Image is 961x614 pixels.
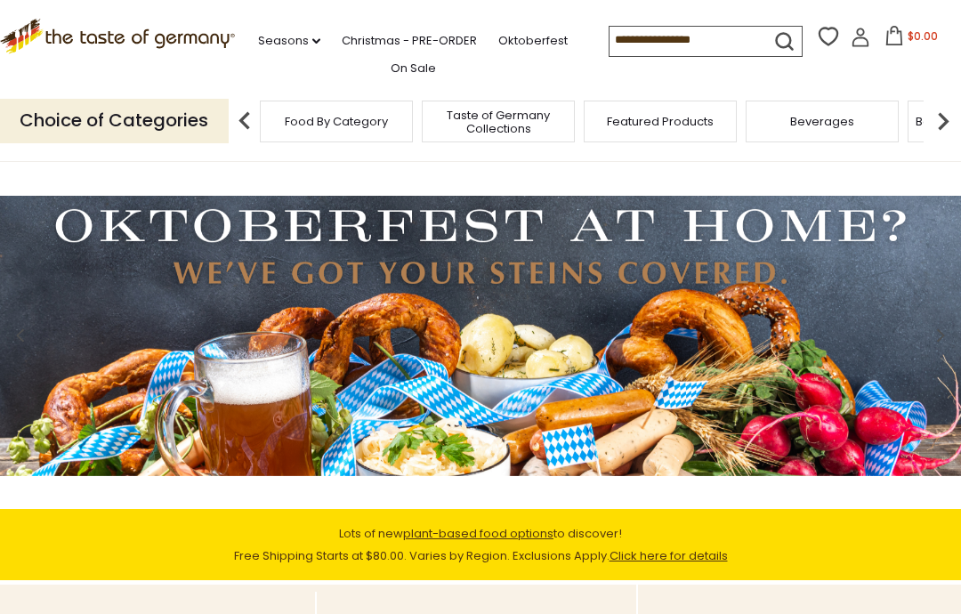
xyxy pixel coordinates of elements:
button: $0.00 [874,26,949,53]
a: Beverages [790,115,854,128]
span: $0.00 [908,28,938,44]
a: Oktoberfest [498,31,568,51]
a: Christmas - PRE-ORDER [342,31,477,51]
a: Featured Products [607,115,714,128]
a: Seasons [258,31,320,51]
img: previous arrow [227,103,262,139]
a: Taste of Germany Collections [427,109,569,135]
a: Food By Category [285,115,388,128]
a: Click here for details [610,547,728,564]
span: Lots of new to discover! Free Shipping Starts at $80.00. Varies by Region. Exclusions Apply. [234,525,728,564]
a: plant-based food options [403,525,553,542]
a: On Sale [391,59,436,78]
img: next arrow [925,103,961,139]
